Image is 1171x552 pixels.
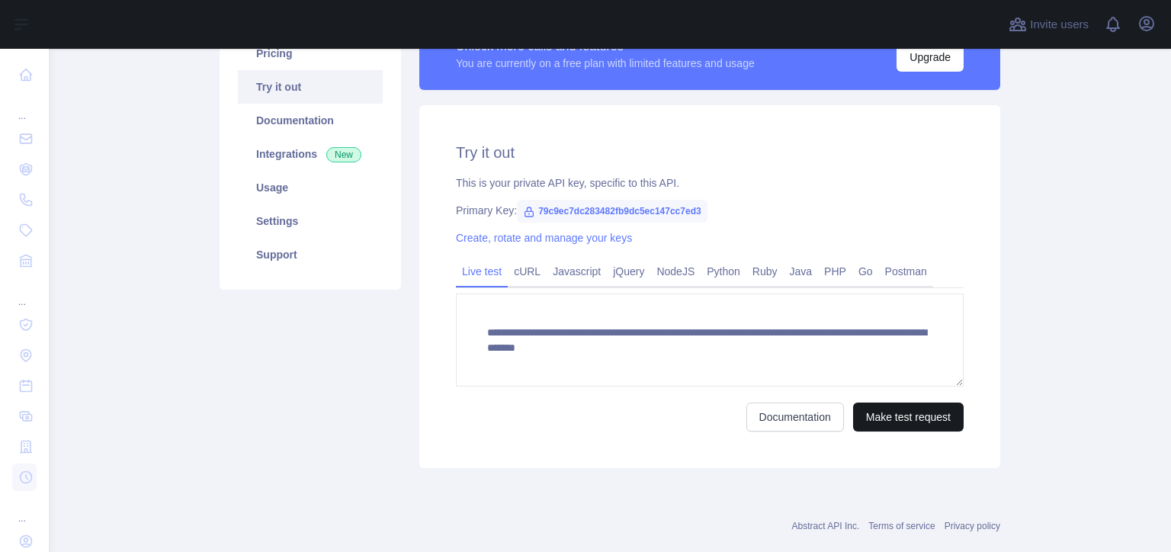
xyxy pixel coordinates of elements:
a: Abstract API Inc. [792,521,860,531]
div: ... [12,278,37,308]
span: 79c9ec7dc283482fb9dc5ec147cc7ed3 [517,200,707,223]
a: Usage [238,171,383,204]
a: Ruby [746,259,784,284]
div: ... [12,91,37,122]
div: This is your private API key, specific to this API. [456,175,964,191]
a: Terms of service [868,521,935,531]
button: Invite users [1006,12,1092,37]
a: Go [852,259,879,284]
a: Pricing [238,37,383,70]
a: Javascript [547,259,607,284]
span: New [326,147,361,162]
a: Documentation [238,104,383,137]
span: Invite users [1030,16,1089,34]
a: Privacy policy [945,521,1000,531]
a: Support [238,238,383,271]
a: cURL [508,259,547,284]
a: Integrations New [238,137,383,171]
h2: Try it out [456,142,964,163]
a: Java [784,259,819,284]
a: Documentation [746,403,844,432]
div: ... [12,494,37,525]
a: Settings [238,204,383,238]
a: PHP [818,259,852,284]
a: NodeJS [650,259,701,284]
a: jQuery [607,259,650,284]
a: Python [701,259,746,284]
a: Live test [456,259,508,284]
a: Try it out [238,70,383,104]
a: Postman [879,259,933,284]
div: Primary Key: [456,203,964,218]
button: Make test request [853,403,964,432]
div: You are currently on a free plan with limited features and usage [456,56,755,71]
button: Upgrade [897,43,964,72]
a: Create, rotate and manage your keys [456,232,632,244]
